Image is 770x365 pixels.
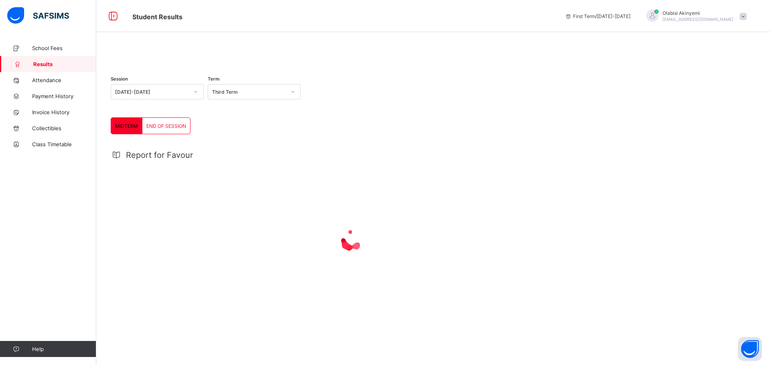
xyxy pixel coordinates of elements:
span: Term [208,76,219,82]
span: session/term information [565,13,630,19]
span: Class Timetable [32,141,96,147]
div: [DATE]-[DATE] [115,89,189,95]
span: MIDTERM [115,123,138,129]
span: Collectibles [32,125,96,131]
button: Open asap [738,337,762,361]
span: [EMAIL_ADDRESS][DOMAIN_NAME] [663,17,734,22]
span: School Fees [32,45,96,51]
img: safsims [7,7,69,24]
div: Third Term [212,89,286,95]
span: Results [33,61,96,67]
span: Report for Favour [126,150,193,160]
span: Help [32,346,96,352]
div: OlabisiAkinyemi [638,10,751,23]
span: Session [111,76,128,82]
span: END OF SESSION [146,123,186,129]
span: Student Results [132,13,182,21]
span: Attendance [32,77,96,83]
span: Olabisi Akinyemi [663,10,734,16]
span: Invoice History [32,109,96,115]
span: Payment History [32,93,96,99]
